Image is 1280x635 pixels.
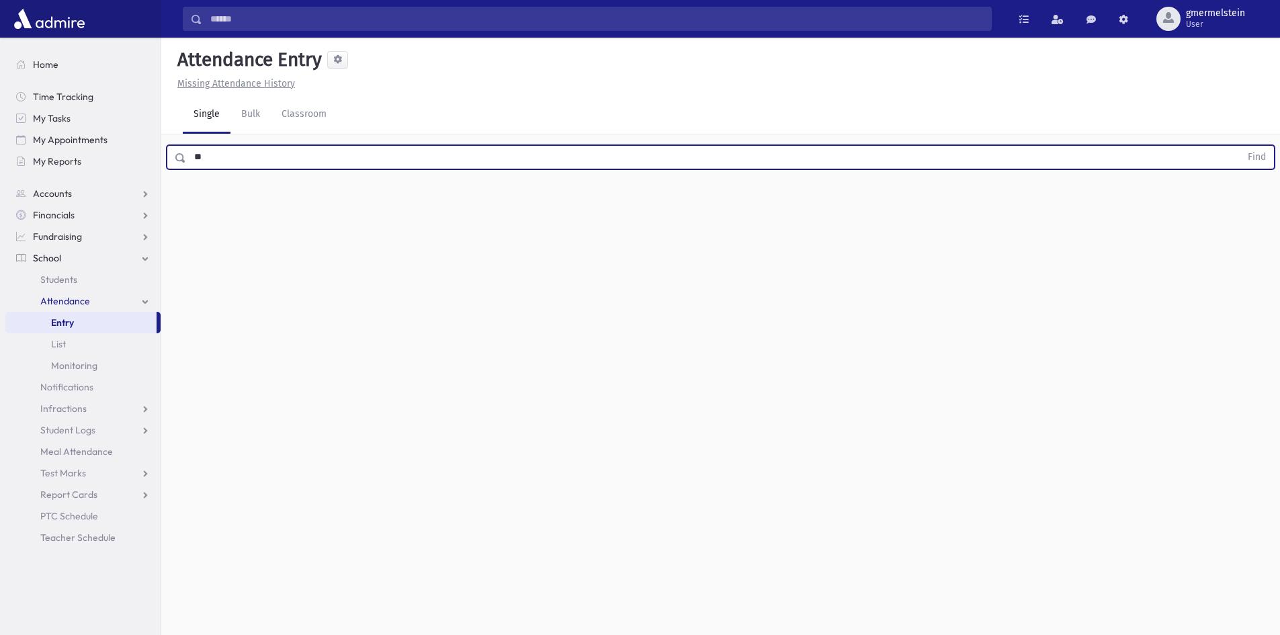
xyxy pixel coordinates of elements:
[5,269,161,290] a: Students
[40,295,90,307] span: Attendance
[5,183,161,204] a: Accounts
[33,155,81,167] span: My Reports
[202,7,991,31] input: Search
[33,134,108,146] span: My Appointments
[5,376,161,398] a: Notifications
[5,108,161,129] a: My Tasks
[5,419,161,441] a: Student Logs
[5,129,161,151] a: My Appointments
[172,78,295,89] a: Missing Attendance History
[5,441,161,462] a: Meal Attendance
[1240,146,1274,169] button: Find
[33,58,58,71] span: Home
[5,86,161,108] a: Time Tracking
[40,403,87,415] span: Infractions
[271,96,337,134] a: Classroom
[40,273,77,286] span: Students
[183,96,230,134] a: Single
[5,505,161,527] a: PTC Schedule
[40,489,97,501] span: Report Cards
[33,252,61,264] span: School
[33,112,71,124] span: My Tasks
[5,312,157,333] a: Entry
[5,247,161,269] a: School
[5,204,161,226] a: Financials
[40,510,98,522] span: PTC Schedule
[33,91,93,103] span: Time Tracking
[33,209,75,221] span: Financials
[11,5,88,32] img: AdmirePro
[5,333,161,355] a: List
[5,355,161,376] a: Monitoring
[51,316,74,329] span: Entry
[5,54,161,75] a: Home
[40,446,113,458] span: Meal Attendance
[5,290,161,312] a: Attendance
[33,187,72,200] span: Accounts
[1186,19,1245,30] span: User
[40,381,93,393] span: Notifications
[40,532,116,544] span: Teacher Schedule
[5,151,161,172] a: My Reports
[40,467,86,479] span: Test Marks
[172,48,322,71] h5: Attendance Entry
[5,462,161,484] a: Test Marks
[230,96,271,134] a: Bulk
[40,424,95,436] span: Student Logs
[5,226,161,247] a: Fundraising
[51,359,97,372] span: Monitoring
[5,527,161,548] a: Teacher Schedule
[51,338,66,350] span: List
[1186,8,1245,19] span: gmermelstein
[5,398,161,419] a: Infractions
[177,78,295,89] u: Missing Attendance History
[33,230,82,243] span: Fundraising
[5,484,161,505] a: Report Cards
